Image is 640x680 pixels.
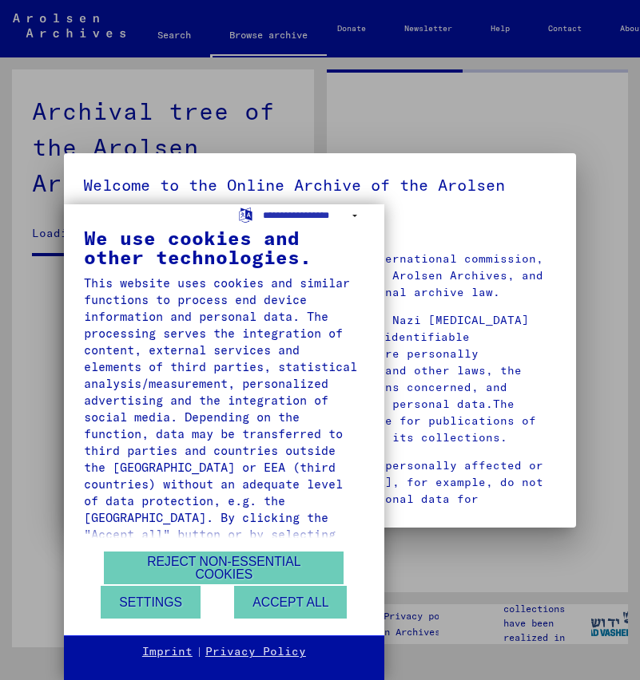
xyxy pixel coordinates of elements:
div: This website uses cookies and similar functions to process end device information and personal da... [84,275,364,643]
button: Accept all [234,586,347,619]
button: Reject non-essential cookies [104,552,344,584]
button: Settings [101,586,201,619]
a: Privacy Policy [205,644,306,660]
a: Imprint [142,644,193,660]
div: We use cookies and other technologies. [84,228,364,267]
